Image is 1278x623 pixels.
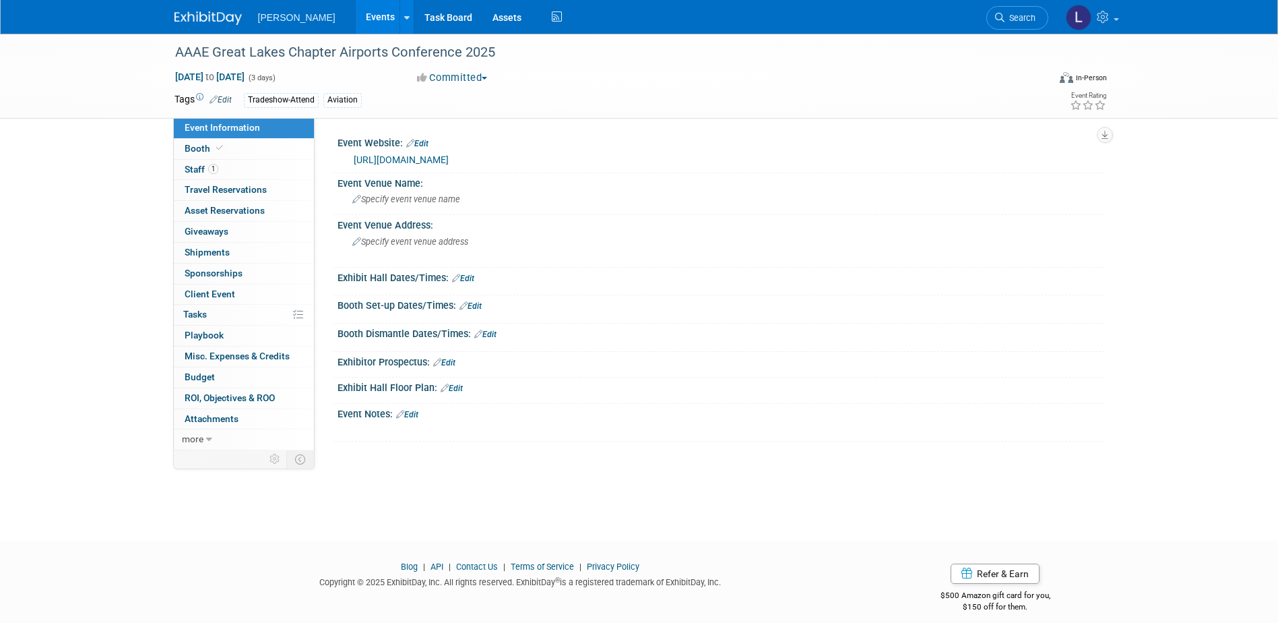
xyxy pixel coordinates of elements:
td: Personalize Event Tab Strip [263,450,287,468]
i: Booth reservation complete [216,144,223,152]
a: Attachments [174,409,314,429]
a: Refer & Earn [951,564,1040,584]
a: Booth [174,139,314,159]
div: Copyright © 2025 ExhibitDay, Inc. All rights reserved. ExhibitDay is a registered trademark of Ex... [174,573,867,589]
span: [DATE] [DATE] [174,71,245,83]
span: 1 [208,164,218,174]
div: Exhibit Hall Dates/Times: [338,268,1104,285]
div: Exhibitor Prospectus: [338,352,1104,369]
span: Staff [185,164,218,175]
a: Asset Reservations [174,201,314,221]
img: Lindsey Wolanczyk [1066,5,1091,30]
span: Client Event [185,289,235,299]
span: Budget [185,372,215,382]
span: Specify event venue name [352,194,460,204]
div: In-Person [1075,73,1107,83]
span: | [576,562,585,572]
span: [PERSON_NAME] [258,12,336,23]
a: Edit [441,384,463,393]
a: Terms of Service [511,562,574,572]
span: (3 days) [247,73,276,82]
a: Edit [210,95,232,105]
a: Edit [433,358,455,367]
span: Shipments [185,247,230,258]
a: Blog [401,562,418,572]
td: Tags [174,92,232,108]
a: more [174,429,314,450]
span: | [420,562,428,572]
img: Format-Inperson.png [1060,72,1073,83]
div: Event Venue Address: [338,215,1104,232]
a: Contact Us [456,562,498,572]
a: Sponsorships [174,264,314,284]
a: Staff1 [174,160,314,180]
div: $150 off for them. [887,601,1104,613]
span: Asset Reservations [185,205,265,216]
span: | [500,562,509,572]
a: Misc. Expenses & Credits [174,347,314,367]
span: ROI, Objectives & ROO [185,392,275,403]
a: Edit [459,301,482,311]
a: Edit [396,410,418,419]
span: Travel Reservations [185,184,267,195]
a: Giveaways [174,222,314,242]
div: Event Notes: [338,404,1104,421]
img: ExhibitDay [174,11,242,25]
a: Shipments [174,243,314,263]
a: Travel Reservations [174,180,314,200]
div: Event Website: [338,133,1104,150]
div: Exhibit Hall Floor Plan: [338,378,1104,395]
a: Search [986,6,1048,30]
a: Edit [452,274,474,283]
div: Booth Dismantle Dates/Times: [338,324,1104,341]
div: Event Venue Name: [338,173,1104,190]
div: Event Rating [1070,92,1106,99]
div: Booth Set-up Dates/Times: [338,295,1104,313]
sup: ® [555,576,560,584]
a: API [430,562,443,572]
span: Event Information [185,122,260,133]
span: Specify event venue address [352,237,468,247]
div: AAAE Great Lakes Chapter Airports Conference 2025 [170,40,1028,65]
span: Search [1004,13,1035,23]
a: Budget [174,367,314,388]
div: Tradeshow-Attend [244,93,319,107]
button: Committed [412,71,492,85]
span: Giveaways [185,226,228,237]
td: Toggle Event Tabs [286,450,314,468]
a: Privacy Policy [587,562,639,572]
span: more [182,434,203,444]
span: Sponsorships [185,268,243,278]
a: Playbook [174,326,314,346]
a: Client Event [174,285,314,305]
span: | [445,562,454,572]
a: ROI, Objectives & ROO [174,388,314,409]
span: Attachments [185,413,238,424]
div: Aviation [323,93,362,107]
span: to [203,71,216,82]
a: Event Information [174,118,314,138]
div: Event Format [969,70,1108,90]
a: [URL][DOMAIN_NAME] [354,154,449,165]
span: Booth [185,143,226,154]
a: Tasks [174,305,314,325]
a: Edit [474,330,497,339]
div: $500 Amazon gift card for you, [887,581,1104,612]
span: Playbook [185,330,224,340]
span: Tasks [183,309,207,320]
span: Misc. Expenses & Credits [185,351,290,361]
a: Edit [406,139,428,148]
